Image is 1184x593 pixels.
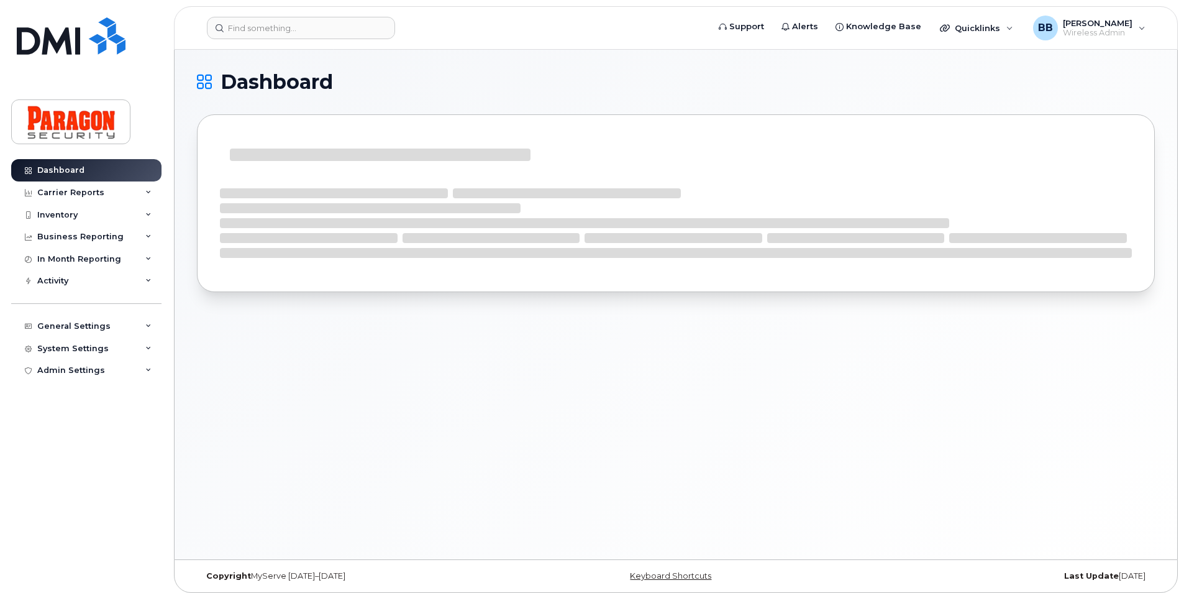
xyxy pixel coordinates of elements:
div: [DATE] [836,571,1155,581]
strong: Copyright [206,571,251,581]
div: MyServe [DATE]–[DATE] [197,571,516,581]
span: Dashboard [221,73,333,91]
strong: Last Update [1064,571,1119,581]
a: Keyboard Shortcuts [630,571,711,581]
